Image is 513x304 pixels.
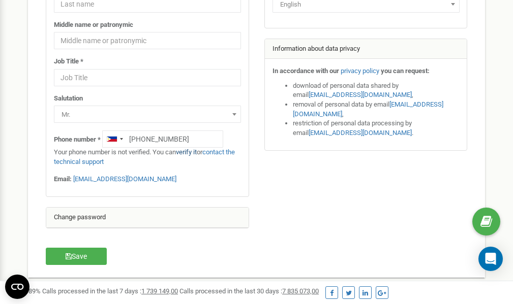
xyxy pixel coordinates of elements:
label: Phone number * [54,135,101,145]
strong: In accordance with our [273,67,339,75]
div: Change password [46,208,249,228]
strong: you can request: [381,67,430,75]
input: +1-800-555-55-55 [102,130,223,148]
a: privacy policy [341,67,379,75]
u: 1 739 149,00 [141,287,178,295]
strong: Email: [54,175,72,183]
li: removal of personal data by email , [293,100,460,119]
u: 7 835 073,00 [282,287,319,295]
li: restriction of personal data processing by email . [293,119,460,138]
button: Save [46,248,107,265]
a: [EMAIL_ADDRESS][DOMAIN_NAME] [309,91,412,98]
span: Calls processed in the last 7 days : [42,287,178,295]
span: Mr. [57,108,237,122]
span: Mr. [54,106,241,123]
a: [EMAIL_ADDRESS][DOMAIN_NAME] [309,129,412,137]
a: [EMAIL_ADDRESS][DOMAIN_NAME] [73,175,176,183]
span: Calls processed in the last 30 days : [179,287,319,295]
a: [EMAIL_ADDRESS][DOMAIN_NAME] [293,100,443,118]
input: Job Title [54,69,241,86]
a: contact the technical support [54,148,235,165]
div: Information about data privacy [265,39,467,59]
div: Telephone country code [103,131,126,147]
label: Job Title * [54,57,83,66]
button: Open CMP widget [5,275,29,299]
li: download of personal data shared by email , [293,81,460,100]
a: verify it [176,148,197,156]
p: Your phone number is not verified. You can or [54,148,241,166]
div: Open Intercom Messenger [478,247,503,271]
label: Salutation [54,94,83,104]
input: Middle name or patronymic [54,32,241,49]
label: Middle name or patronymic [54,20,133,30]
